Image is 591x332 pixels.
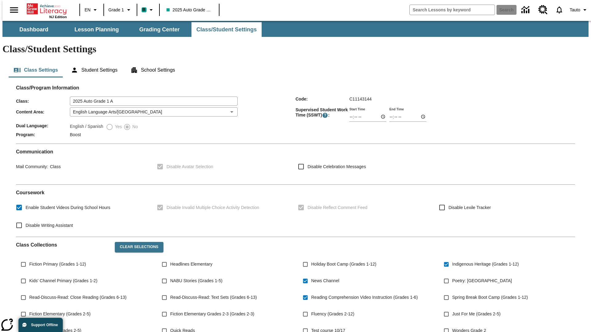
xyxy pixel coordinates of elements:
div: Communication [16,149,575,180]
a: Notifications [551,2,567,18]
h2: Communication [16,149,575,155]
input: Class [70,97,238,106]
button: Grade: Grade 1, Select a grade [106,4,135,15]
span: Tauto [570,7,580,13]
span: Class : [16,99,70,104]
span: Dual Language : [16,123,70,128]
span: Disable Invalid Multiple Choice Activity Detection [167,204,259,211]
span: Disable Lexile Tracker [448,204,491,211]
div: Class/Student Settings [9,63,582,77]
span: Indigenous Heritage (Grades 1-12) [452,261,519,267]
span: Supervised Student Work Time (SSWT) : [295,107,349,118]
span: Yes [113,124,122,130]
span: Boost [70,132,81,137]
button: Support Offline [18,318,63,332]
h1: Class/Student Settings [2,43,589,55]
button: Profile/Settings [567,4,591,15]
span: Spring Break Boot Camp (Grades 1-12) [452,294,528,301]
button: Supervised Student Work Time is the timeframe when students can take LevelSet and when lessons ar... [322,112,328,118]
h2: Class Collections [16,242,110,248]
span: Content Area : [16,109,70,114]
div: English Language Arts/[GEOGRAPHIC_DATA] [70,107,238,117]
span: Disable Writing Assistant [26,222,73,229]
span: Support Offline [31,323,58,327]
span: Reading Comprehension Video Instruction (Grades 1-6) [311,294,418,301]
button: Lesson Planning [66,22,127,37]
span: Enable Student Videos During School Hours [26,204,110,211]
button: Boost Class color is teal. Change class color [139,4,157,15]
span: Grade 1 [108,7,124,13]
span: Fiction Elementary (Grades 2-5) [29,311,90,317]
button: Dashboard [3,22,65,37]
div: Class/Program Information [16,91,575,139]
span: Class [48,164,61,169]
span: Fluency (Grades 2-12) [311,311,354,317]
button: School Settings [126,63,180,77]
a: Home [27,3,67,15]
span: C11143144 [349,97,372,101]
a: Data Center [518,2,535,18]
input: search field [410,5,495,15]
span: Read-Discuss-Read: Close Reading (Grades 6-13) [29,294,127,301]
button: Grading Center [129,22,190,37]
span: B [143,6,146,14]
span: Poetry: [GEOGRAPHIC_DATA] [452,278,512,284]
button: Class Settings [9,63,63,77]
span: News Channel [311,278,339,284]
span: NABU Stories (Grades 1-5) [170,278,223,284]
button: Class/Student Settings [191,22,262,37]
span: No [131,124,138,130]
h2: Course work [16,190,575,196]
span: Just For Me (Grades 2-5) [452,311,501,317]
button: Open side menu [5,1,23,19]
span: Mail Community : [16,164,48,169]
div: SubNavbar [2,22,262,37]
label: English / Spanish [70,123,103,131]
span: EN [85,7,90,13]
span: Read-Discuss-Read: Text Sets (Grades 6-13) [170,294,257,301]
span: Holiday Boot Camp (Grades 1-12) [311,261,376,267]
a: Resource Center, Will open in new tab [535,2,551,18]
span: 2025 Auto Grade 1 A [167,7,212,13]
span: Fiction Elementary Grades 2-3 (Grades 2-3) [170,311,254,317]
span: Disable Celebration Messages [308,164,366,170]
span: Disable Reflect Comment Feed [308,204,368,211]
span: NJ Edition [49,15,67,19]
span: Code : [295,97,349,101]
span: Headlines Elementary [170,261,212,267]
span: Disable Avatar Selection [167,164,213,170]
button: Student Settings [66,63,122,77]
h2: Class/Program Information [16,85,575,91]
span: Fiction Primary (Grades 1-12) [29,261,86,267]
button: Language: EN, Select a language [82,4,102,15]
label: Start Time [349,107,365,111]
label: End Time [389,107,404,111]
div: SubNavbar [2,21,589,37]
span: Program : [16,132,70,137]
button: Clear Selections [115,242,163,252]
span: Kids' Channel Primary (Grades 1-2) [29,278,97,284]
div: Coursework [16,190,575,232]
div: Home [27,2,67,19]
